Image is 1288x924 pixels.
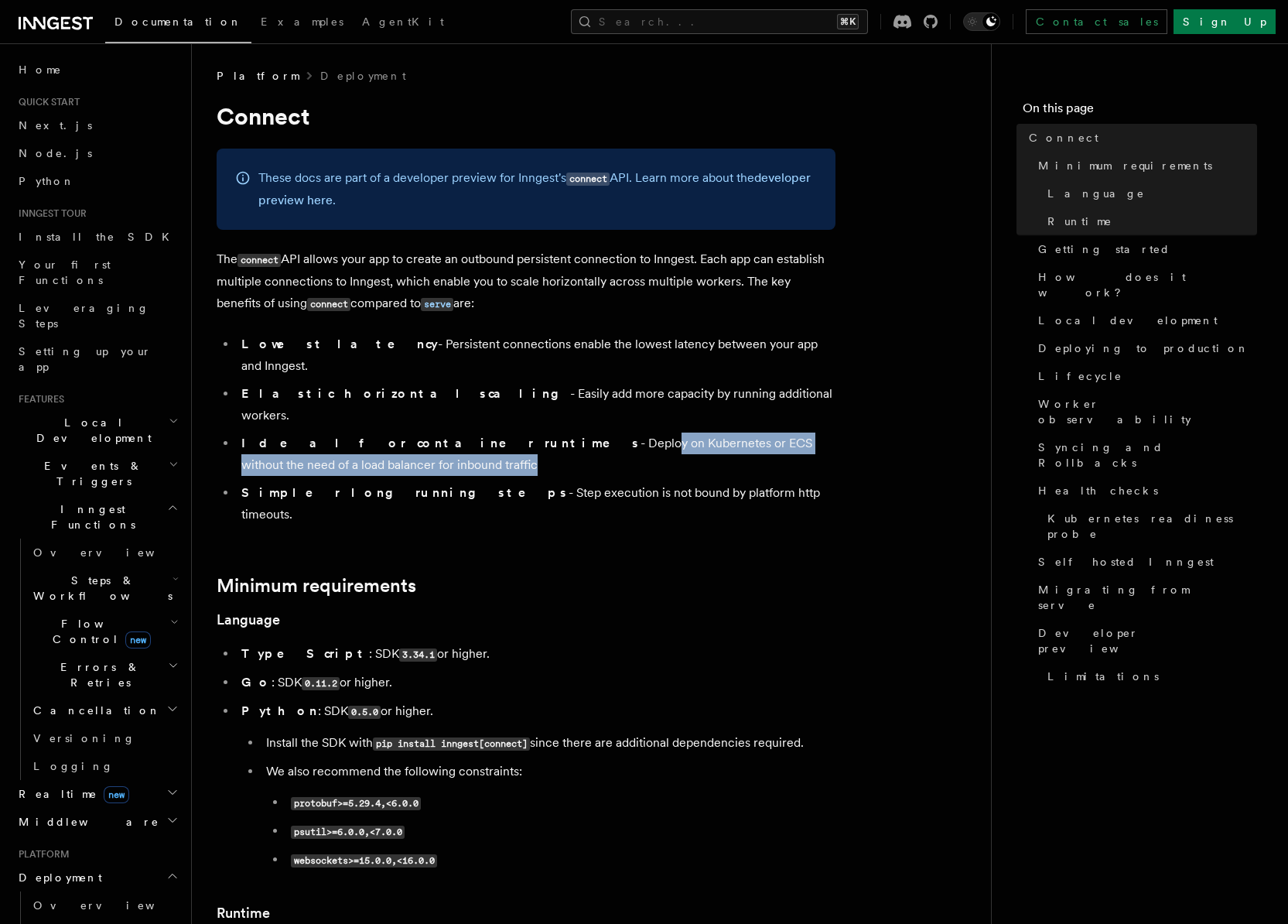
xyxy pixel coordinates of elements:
[1032,576,1257,619] a: Migrating from serve
[1032,235,1257,263] a: Getting started
[33,760,114,772] span: Logging
[241,485,569,500] strong: Simpler long running steps
[421,298,453,311] code: serve
[237,334,835,377] li: - Persistent connections enable the lowest latency between your app and Inngest.
[1038,241,1170,257] span: Getting started
[1047,186,1145,201] span: Language
[241,337,438,351] strong: Lowest latency
[237,433,835,476] li: - Deploy on Kubernetes or ECS without the need of a load balancer for inbound traffic
[362,15,444,28] span: AgentKit
[1038,269,1257,300] span: How does it work?
[1032,477,1257,505] a: Health checks
[1038,582,1257,613] span: Migrating from serve
[261,15,343,28] span: Examples
[963,12,1000,31] button: Toggle dark mode
[237,383,835,426] li: - Easily add more capacity by running additional workers.
[1032,263,1257,306] a: How does it work?
[12,111,182,139] a: Next.js
[1023,124,1257,152] a: Connect
[307,298,350,311] code: connect
[217,68,299,84] span: Platform
[571,9,868,34] button: Search...⌘K
[12,539,182,780] div: Inngest Functions
[241,646,369,661] strong: TypeScript
[27,573,173,604] span: Steps & Workflows
[12,814,159,830] span: Middleware
[241,436,641,450] strong: Ideal for container runtimes
[12,139,182,167] a: Node.js
[12,96,80,108] span: Quick start
[27,724,182,752] a: Versioning
[27,659,168,690] span: Errors & Retries
[353,5,453,42] a: AgentKit
[217,575,416,597] a: Minimum requirements
[19,147,92,159] span: Node.js
[291,854,437,868] code: websockets>=15.0.0,<16.0.0
[27,696,182,724] button: Cancellation
[33,732,135,744] span: Versioning
[837,14,859,29] kbd: ⌘K
[12,864,182,891] button: Deployment
[12,501,167,532] span: Inngest Functions
[1032,362,1257,390] a: Lifecycle
[1038,313,1218,328] span: Local development
[261,761,835,871] li: We also recommend the following constraints:
[12,452,182,495] button: Events & Triggers
[12,808,182,836] button: Middleware
[12,786,129,802] span: Realtime
[237,254,281,267] code: connect
[12,415,169,446] span: Local Development
[1032,334,1257,362] a: Deploying to production
[19,302,149,330] span: Leveraging Steps
[1029,130,1098,145] span: Connect
[348,706,381,719] code: 0.5.0
[1038,341,1249,356] span: Deploying to production
[291,826,405,839] code: psutil>=6.0.0,<7.0.0
[1047,214,1112,229] span: Runtime
[27,539,182,566] a: Overview
[261,732,835,755] li: Install the SDK with since there are additional dependencies required.
[12,870,102,885] span: Deployment
[217,248,835,315] p: The API allows your app to create an outbound persistent connection to Inngest. Each app can esta...
[27,752,182,780] a: Logging
[27,566,182,610] button: Steps & Workflows
[19,62,62,77] span: Home
[1032,433,1257,477] a: Syncing and Rollbacks
[1047,669,1159,684] span: Limitations
[27,616,170,647] span: Flow Control
[251,5,353,42] a: Examples
[1038,368,1122,384] span: Lifecycle
[1047,511,1257,542] span: Kubernetes readiness probe
[302,677,340,690] code: 0.11.2
[237,700,835,871] li: : SDK or higher.
[1041,207,1257,235] a: Runtime
[217,102,835,130] h1: Connect
[12,207,87,220] span: Inngest tour
[421,296,453,310] a: serve
[19,175,75,187] span: Python
[1038,396,1257,427] span: Worker observability
[104,786,129,803] span: new
[241,675,272,690] strong: Go
[258,167,817,211] p: These docs are part of a developer preview for Inngest's API. Learn more about the .
[1032,548,1257,576] a: Self hosted Inngest
[27,703,161,718] span: Cancellation
[105,5,251,43] a: Documentation
[1041,180,1257,207] a: Language
[237,643,835,666] li: : SDK or higher.
[12,458,169,489] span: Events & Triggers
[19,231,179,243] span: Install the SDK
[1174,9,1276,34] a: Sign Up
[12,337,182,381] a: Setting up your app
[27,891,182,919] a: Overview
[27,653,182,696] button: Errors & Retries
[114,15,242,28] span: Documentation
[241,703,318,718] strong: Python
[19,345,152,373] span: Setting up your app
[12,393,64,406] span: Features
[217,902,270,924] a: Runtime
[241,386,570,401] strong: Elastic horizontal scaling
[1026,9,1167,34] a: Contact sales
[12,56,182,84] a: Home
[12,167,182,195] a: Python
